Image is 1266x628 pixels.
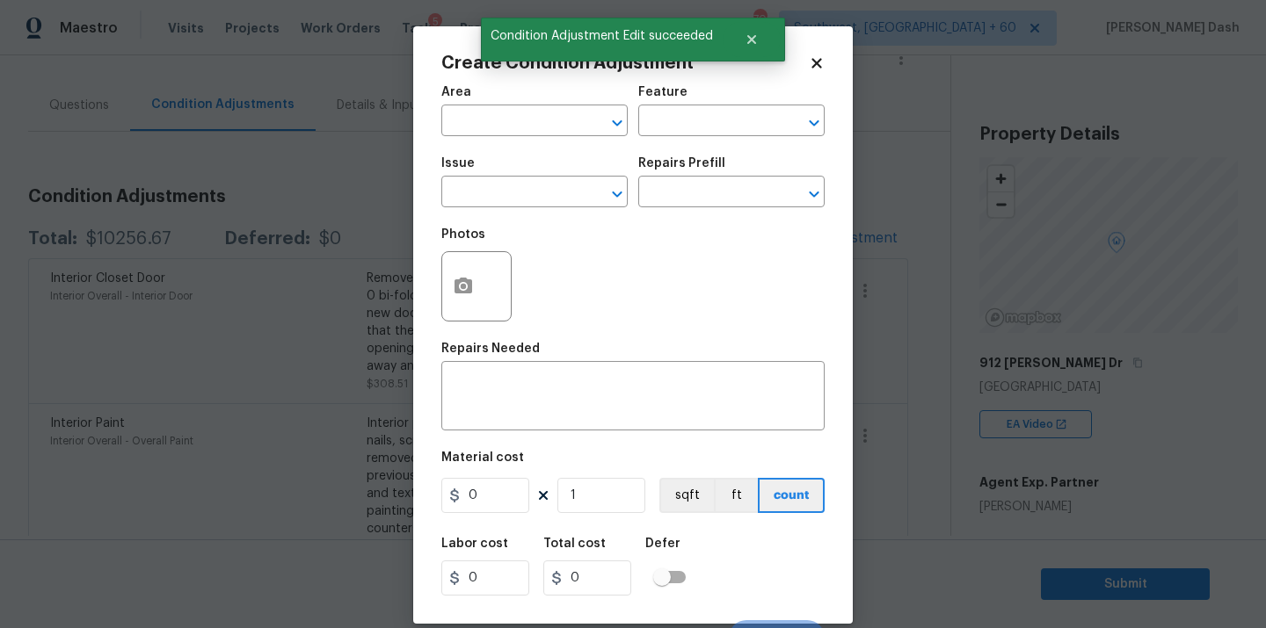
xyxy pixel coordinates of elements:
[659,478,714,513] button: sqft
[441,228,485,241] h5: Photos
[758,478,825,513] button: count
[802,182,826,206] button: Open
[441,538,508,550] h5: Labor cost
[543,538,606,550] h5: Total cost
[645,538,680,550] h5: Defer
[605,182,629,206] button: Open
[802,111,826,135] button: Open
[441,86,471,98] h5: Area
[605,111,629,135] button: Open
[441,343,540,355] h5: Repairs Needed
[638,157,725,170] h5: Repairs Prefill
[441,54,809,72] h2: Create Condition Adjustment
[723,22,781,57] button: Close
[441,451,524,464] h5: Material cost
[714,478,758,513] button: ft
[638,86,688,98] h5: Feature
[441,157,475,170] h5: Issue
[481,18,723,54] span: Condition Adjustment Edit succeeded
